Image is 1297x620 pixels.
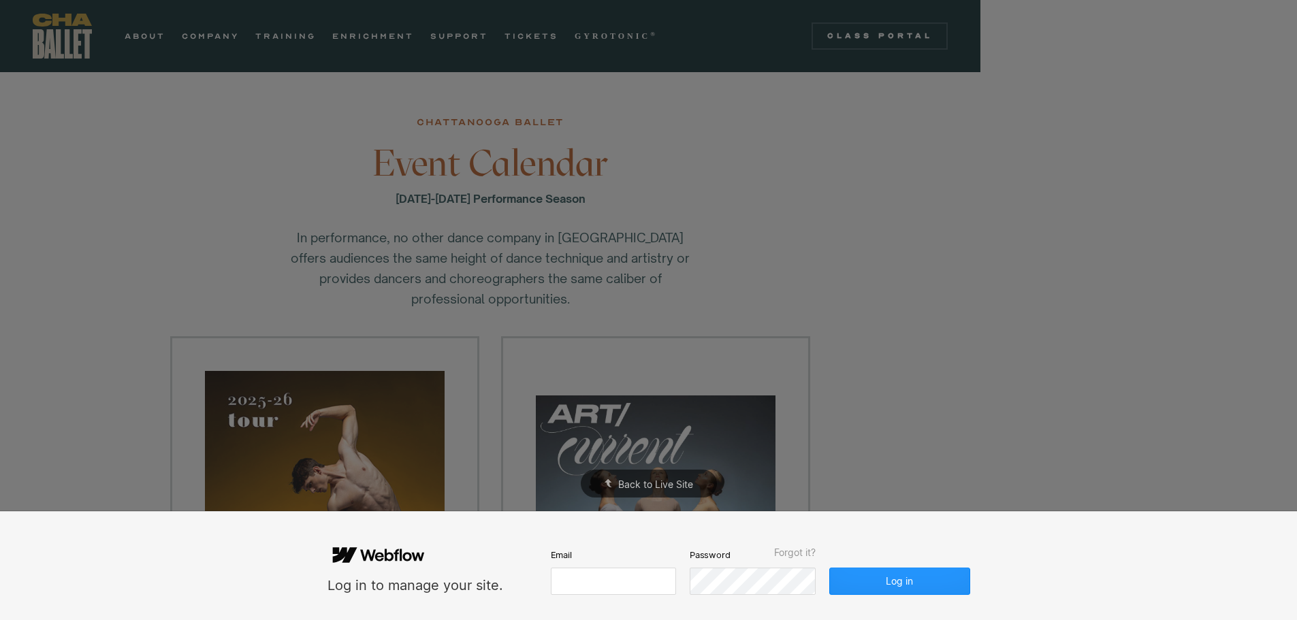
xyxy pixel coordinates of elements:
span: Back to Live Site [618,478,693,490]
button: Log in [829,568,970,595]
span: Email [551,549,572,561]
span: Forgot it? [774,547,816,558]
span: Password [690,549,731,561]
div: Log in to manage your site. [327,576,503,595]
